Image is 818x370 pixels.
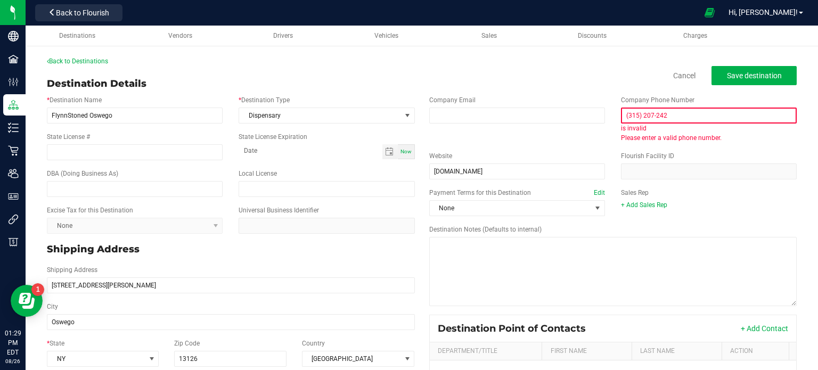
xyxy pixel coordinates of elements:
[621,108,797,124] input: (123) 456-7890
[47,302,58,311] label: City
[8,237,19,248] inline-svg: Billing
[542,342,632,360] th: First Name
[56,9,109,17] span: Back to Flourish
[47,95,102,105] label: Destination Name
[47,265,97,275] label: Shipping Address
[430,342,542,360] th: Department/Title
[8,100,19,110] inline-svg: Distribution
[8,214,19,225] inline-svg: Integrations
[35,4,122,21] button: Back to Flourish
[239,108,400,123] span: Dispensary
[302,339,325,348] label: Country
[621,188,649,198] label: Sales Rep
[481,32,497,39] span: Sales
[239,95,290,105] label: Destination Type
[239,169,277,178] label: Local License
[400,149,412,154] span: Now
[8,145,19,156] inline-svg: Retail
[47,205,133,215] label: Excise Tax for this Destination
[632,342,722,360] th: Last Name
[374,32,398,39] span: Vehicles
[5,328,21,357] p: 01:29 PM EDT
[47,57,108,65] a: Back to Destinations
[8,168,19,179] inline-svg: Users
[11,285,43,317] iframe: Resource center
[729,8,798,17] span: Hi, [PERSON_NAME]!
[621,201,667,209] a: + Add Sales Rep
[239,205,319,215] label: Universal Business Identifier
[168,32,192,39] span: Vendors
[8,54,19,64] inline-svg: Facilities
[47,132,90,142] label: State License #
[741,323,788,334] button: + Add Contact
[8,77,19,87] inline-svg: Configuration
[621,134,722,142] span: Please enter a valid phone number.
[711,66,797,85] button: Save destination
[438,323,594,334] div: Destination Point of Contacts
[239,144,382,158] input: Date
[47,351,145,366] span: NY
[621,122,647,135] span: is invalid
[727,71,782,80] span: Save destination
[302,351,401,366] span: [GEOGRAPHIC_DATA]
[8,122,19,133] inline-svg: Inventory
[621,95,694,105] label: Company Phone Number
[594,189,605,196] a: Edit
[578,32,607,39] span: Discounts
[8,31,19,42] inline-svg: Company
[698,2,722,23] span: Open Ecommerce Menu
[382,144,398,159] span: Toggle calendar
[273,32,293,39] span: Drivers
[47,242,415,257] p: Shipping Address
[8,191,19,202] inline-svg: User Roles
[722,342,789,360] th: Action
[31,283,44,296] iframe: Resource center unread badge
[429,188,605,198] label: Payment Terms for this Destination
[429,151,452,161] label: Website
[621,151,674,161] label: Flourish Facility ID
[5,357,21,365] p: 08/26
[673,70,696,81] a: Cancel
[47,77,146,91] div: Destination Details
[429,225,542,234] label: Destination Notes (Defaults to internal)
[47,339,64,348] label: State
[239,132,307,142] label: State License Expiration
[59,32,95,39] span: Destinations
[47,169,118,178] label: DBA (Doing Business As)
[430,201,591,216] span: None
[429,95,476,105] label: Company Email
[683,32,707,39] span: Charges
[174,339,200,348] label: Zip Code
